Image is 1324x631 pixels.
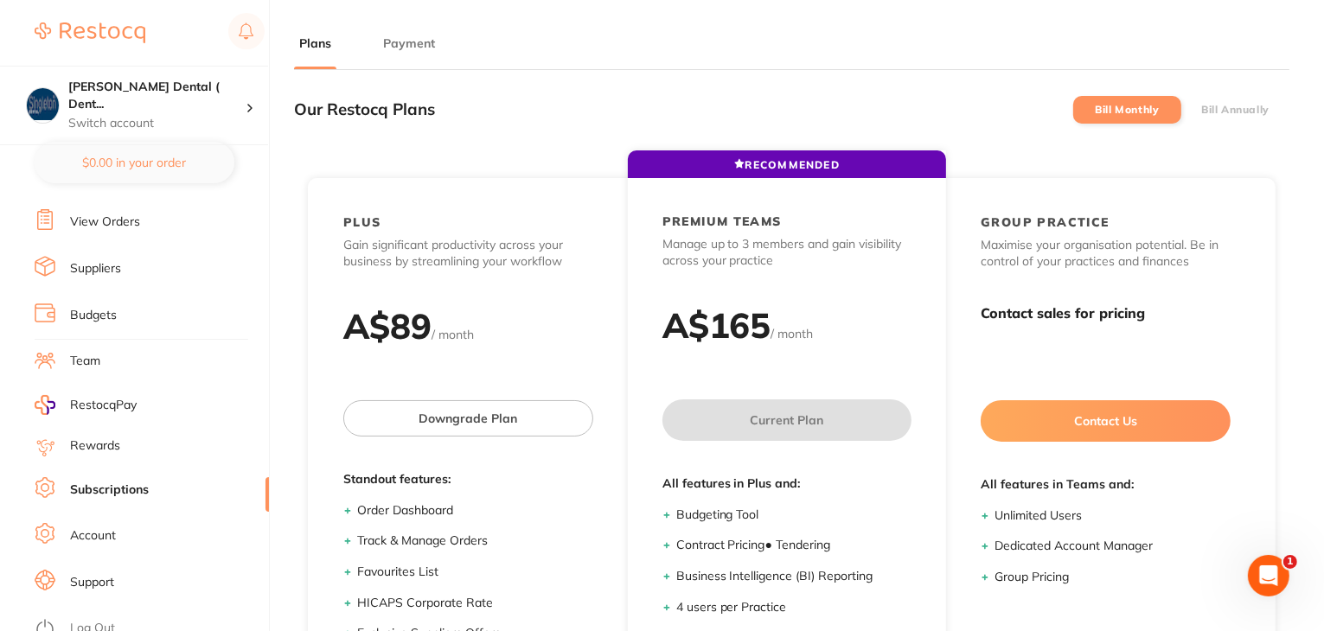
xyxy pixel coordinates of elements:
a: Budgets [70,307,117,324]
li: Business Intelligence (BI) Reporting [676,568,912,585]
span: Standout features: [343,471,593,488]
span: All features in Teams and: [981,476,1231,494]
h3: Our Restocq Plans [294,100,435,119]
li: Budgeting Tool [676,507,912,524]
span: RECOMMENDED [734,158,840,171]
label: Bill Annually [1201,104,1270,116]
p: Manage up to 3 members and gain visibility across your practice [662,236,912,270]
span: All features in Plus and: [662,475,912,493]
p: Switch account [68,115,246,132]
h2: A$ 165 [662,303,771,347]
h2: PLUS [343,214,381,230]
a: Suppliers [70,260,121,277]
span: / month [771,326,814,341]
img: Restocq Logo [35,22,145,43]
h3: Contact sales for pricing [981,305,1231,322]
h2: PREMIUM TEAMS [662,214,782,229]
button: Contact Us [981,400,1231,442]
button: Current Plan [662,399,912,441]
iframe: Intercom live chat [1248,555,1289,596]
li: Group Pricing [995,569,1231,586]
a: Account [70,527,116,545]
span: 1 [1283,555,1297,569]
a: Rewards [70,437,120,455]
img: Singleton Dental ( DentalTown 8 Pty Ltd) [27,88,59,120]
li: Dedicated Account Manager [995,538,1231,555]
a: Team [70,353,100,370]
h2: A$ 89 [343,304,432,347]
li: HICAPS Corporate Rate [357,595,593,612]
a: Support [70,574,114,591]
a: Subscriptions [70,481,149,499]
li: 4 users per Practice [676,599,912,616]
li: Favourites List [357,564,593,581]
button: Plans [294,35,336,52]
button: Downgrade Plan [343,400,593,437]
li: Track & Manage Orders [357,532,593,550]
p: Gain significant productivity across your business by streamlining your workflow [343,237,593,271]
img: RestocqPay [35,395,55,415]
li: Unlimited Users [995,507,1231,525]
label: Bill Monthly [1095,104,1159,116]
a: View Orders [70,214,140,231]
span: RestocqPay [70,397,137,414]
li: Order Dashboard [357,502,593,519]
span: / month [432,327,474,342]
button: Payment [378,35,440,52]
a: Restocq Logo [35,13,145,53]
li: Contract Pricing ● Tendering [676,537,912,554]
a: RestocqPay [35,395,137,415]
h2: GROUP PRACTICE [981,214,1110,230]
button: $0.00 in your order [35,142,234,183]
h4: Singleton Dental ( DentalTown 8 Pty Ltd) [68,79,246,112]
p: Maximise your organisation potential. Be in control of your practices and finances [981,237,1231,271]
